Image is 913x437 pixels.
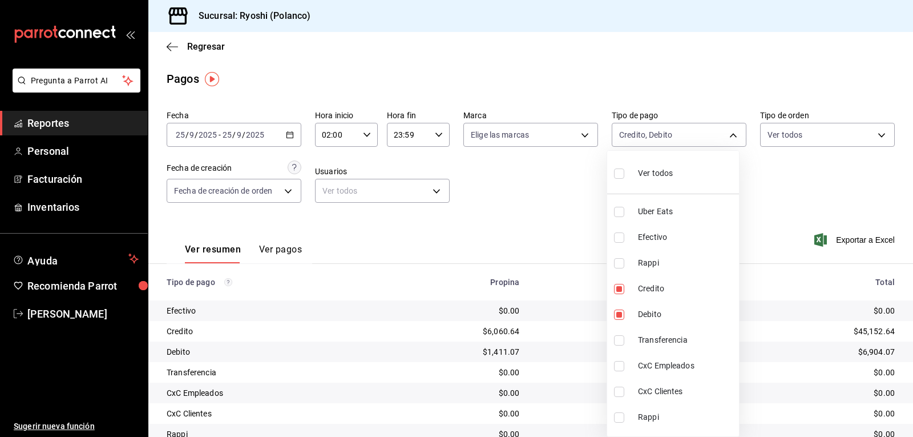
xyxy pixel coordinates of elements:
span: Transferencia [638,334,734,346]
span: Debito [638,308,734,320]
span: Rappi [638,411,734,423]
span: CxC Clientes [638,386,734,398]
img: Tooltip marker [205,72,219,86]
span: Uber Eats [638,206,734,218]
span: Ver todos [638,167,673,179]
span: Credito [638,283,734,295]
span: Rappi [638,257,734,269]
span: CxC Empleados [638,360,734,372]
span: Efectivo [638,231,734,243]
